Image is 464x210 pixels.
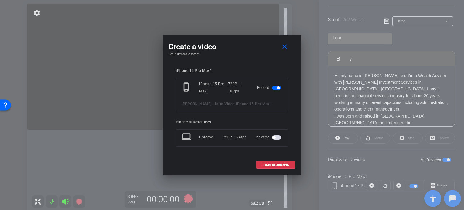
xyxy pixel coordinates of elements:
div: Record [257,80,282,95]
mat-icon: laptop [182,132,192,143]
mat-icon: close [281,43,288,51]
span: [PERSON_NAME] - Intro Video [182,102,235,106]
div: Financial Resources [176,120,288,124]
span: - [235,102,236,106]
mat-icon: phone_iphone [182,82,192,93]
div: Create a video [169,41,295,52]
div: 720P | 24fps [223,132,247,143]
div: iPhone 15 Pro Max [199,80,228,95]
span: iPhone 15 Pro Max1 [236,102,272,106]
div: 720P | 30fps [228,80,248,95]
div: Chrome [199,132,223,143]
div: iPhone 15 Pro Max1 [176,69,288,73]
h4: Setup devices to record [169,52,295,56]
button: START RECORDING [256,161,295,169]
span: START RECORDING [263,163,289,166]
div: Inactive [255,132,282,143]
